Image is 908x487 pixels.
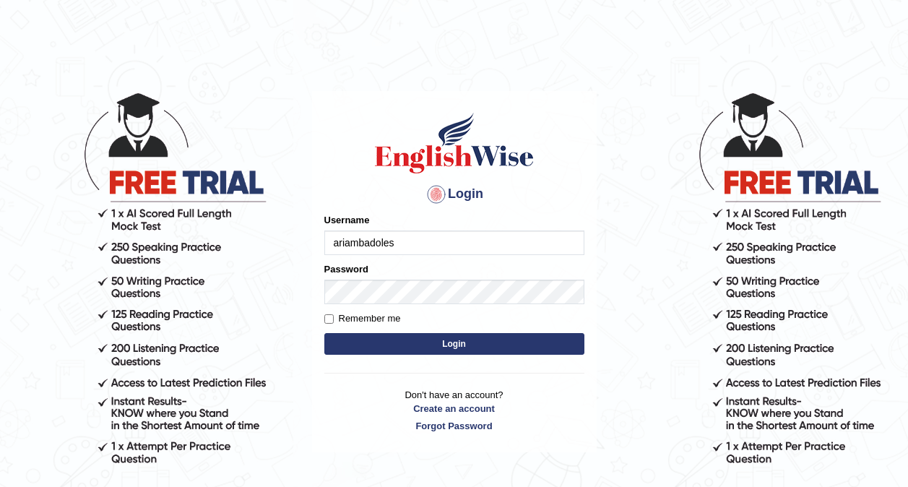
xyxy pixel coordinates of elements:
label: Password [324,262,368,276]
h4: Login [324,183,584,206]
a: Forgot Password [324,419,584,433]
button: Login [324,333,584,355]
a: Create an account [324,402,584,415]
img: Logo of English Wise sign in for intelligent practice with AI [372,111,537,176]
p: Don't have an account? [324,388,584,433]
label: Remember me [324,311,401,326]
label: Username [324,213,370,227]
input: Remember me [324,314,334,324]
